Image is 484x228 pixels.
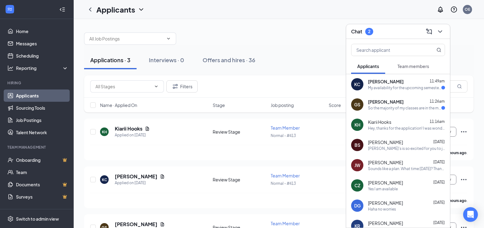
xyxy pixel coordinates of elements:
div: Hey, thanks for the application! I was wondering what your availability is for the upcoming semes... [368,126,445,131]
div: DG [354,203,361,209]
svg: WorkstreamLogo [7,6,13,12]
span: Applicants [357,63,379,69]
span: Score [329,102,341,108]
svg: Document [145,126,150,131]
div: Review Stage [213,177,267,183]
span: Team Member [271,221,300,226]
div: Haha no worries [368,207,396,212]
svg: Notifications [437,6,444,13]
svg: Document [160,222,165,227]
svg: Filter [172,83,179,90]
button: ComposeMessage [424,27,434,36]
div: Yes I am available [368,186,398,192]
h5: [PERSON_NAME] [115,221,157,228]
span: Normal - #413 [271,181,296,186]
svg: ComposeMessage [425,28,433,35]
button: ChevronDown [435,27,445,36]
span: Name · Applied On [100,102,137,108]
h1: Applicants [96,4,135,15]
div: So the majority of my classes are in the morning/early afternoon so I'm available [DATE] through ... [368,105,441,111]
div: Hiring [7,80,67,85]
svg: Ellipses [460,176,467,183]
span: [PERSON_NAME] [368,159,403,165]
a: Job Postings [16,114,68,126]
div: KH [354,122,360,128]
svg: ChevronDown [137,6,145,13]
a: Team [16,166,68,178]
div: Switch to admin view [16,216,59,222]
svg: Ellipses [460,128,467,135]
svg: MagnifyingGlass [436,47,441,52]
div: My availability for the upcoming semester is [DATE], [DATE], and Fridays from 3 until close and S... [368,85,441,90]
span: [DATE] [433,180,445,184]
span: [PERSON_NAME] [368,200,403,206]
div: 2 [368,29,370,34]
div: OE [465,7,470,12]
div: Reporting [16,65,69,71]
div: JW [354,162,360,168]
span: [PERSON_NAME] [368,220,403,226]
span: [PERSON_NAME] [368,180,403,186]
span: Team Member [271,125,300,131]
div: Applied on [DATE] [115,180,165,186]
span: Normal - #413 [271,133,296,138]
a: Talent Network [16,126,68,139]
a: SurveysCrown [16,191,68,203]
div: Applications · 3 [90,56,130,64]
a: OnboardingCrown [16,154,68,166]
a: DocumentsCrown [16,178,68,191]
span: [DATE] [433,139,445,144]
span: [DATE] [433,220,445,225]
svg: Settings [7,216,14,222]
div: CZ [354,182,360,188]
svg: Collapse [59,6,65,13]
input: All Job Postings [89,35,164,42]
span: [PERSON_NAME] [368,78,404,85]
span: [PERSON_NAME] [368,99,404,105]
div: Applied on [DATE] [115,132,150,138]
a: Messages [16,37,68,50]
input: All Stages [95,83,151,90]
div: [PERSON_NAME]'s is so excited for you to join our team! Do you know anyone else who might be inte... [368,146,445,151]
div: KH [102,129,107,135]
b: 20 hours ago [444,198,467,203]
button: Filter Filters [166,80,198,93]
a: Applicants [16,89,68,102]
div: GS [354,101,360,108]
h3: Chat [351,28,362,35]
div: Review Stage [213,129,267,135]
h5: [PERSON_NAME] [115,173,157,180]
div: Sounds like a plan. What time [DATE]? Thanks [PERSON_NAME] [368,166,445,171]
div: BS [354,142,360,148]
svg: ChevronLeft [87,6,94,13]
span: 11:49am [430,79,445,83]
div: Team Management [7,145,67,150]
h5: Kiarii Hooks [115,125,142,132]
svg: Document [160,174,165,179]
svg: QuestionInfo [450,6,458,13]
svg: MagnifyingGlass [457,84,462,89]
svg: Analysis [7,65,14,71]
span: [DATE] [433,160,445,164]
a: Home [16,25,68,37]
span: Team Member [271,173,300,178]
span: 11:26am [430,99,445,104]
a: Sourcing Tools [16,102,68,114]
svg: ChevronDown [154,84,159,89]
span: Job posting [271,102,294,108]
div: KC [102,177,107,182]
svg: ChevronDown [436,28,444,35]
div: Offers and hires · 36 [203,56,255,64]
input: Search applicant [351,44,424,56]
span: 11:16am [430,119,445,124]
span: Kiarii Hooks [368,119,391,125]
div: Interviews · 0 [149,56,184,64]
span: [DATE] [433,200,445,205]
span: Stage [213,102,225,108]
span: Team members [397,63,429,69]
span: [PERSON_NAME] [368,139,403,145]
b: 16 hours ago [444,150,467,155]
a: Scheduling [16,50,68,62]
svg: ChevronDown [166,36,171,41]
